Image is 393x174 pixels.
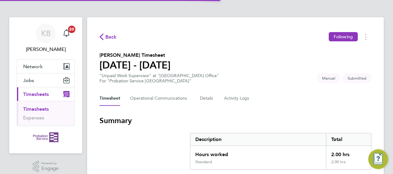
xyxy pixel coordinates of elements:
div: Hours worked [190,146,326,159]
button: Operational Communications [130,91,190,106]
button: Activity Logs [224,91,250,106]
div: Total [326,133,371,146]
span: Powered by [41,161,59,166]
a: Go to home page [17,132,75,142]
button: Jobs [17,73,74,87]
span: Following [334,34,353,39]
nav: Main navigation [9,17,82,153]
button: Engage Resource Center [368,149,388,169]
div: 2.00 hrs [326,159,371,169]
div: For "Probation Service [GEOGRAPHIC_DATA]" [99,78,219,84]
div: Description [190,133,326,146]
span: Jobs [23,77,34,83]
button: Timesheets [17,87,74,101]
span: Network [23,64,43,69]
button: Following [329,32,358,41]
div: Standard [195,159,212,164]
span: This timesheet was manually created. [317,73,340,83]
span: This timesheet is Submitted. [343,73,371,83]
button: Timesheet [99,91,120,106]
img: probationservice-logo-retina.png [33,132,58,142]
a: KB[PERSON_NAME] [17,23,75,53]
button: Network [17,60,74,73]
a: Expenses [23,115,44,121]
span: Keely Brown [17,46,75,53]
button: Timesheets Menu [360,32,371,42]
a: Timesheets [23,106,49,112]
span: KB [41,29,51,37]
h3: Summary [99,116,371,126]
div: Summary [190,133,371,170]
button: Details [200,91,214,106]
div: 2.00 hrs [326,146,371,159]
a: Powered byEngage [33,161,59,172]
h1: [DATE] - [DATE] [99,59,171,71]
span: 20 [68,26,75,33]
span: Engage [41,166,59,171]
a: 20 [60,23,73,43]
div: "Unpaid Work Supervisor" at "[GEOGRAPHIC_DATA] Office" [99,73,219,84]
span: Back [105,33,117,41]
div: Timesheets [17,101,74,126]
button: Back [99,33,117,41]
span: Timesheets [23,91,49,97]
h2: [PERSON_NAME] Timesheet [99,52,171,59]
